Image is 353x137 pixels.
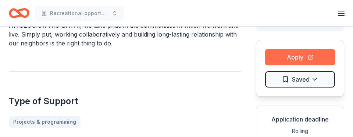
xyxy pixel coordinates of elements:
[9,4,29,22] a: Home
[9,21,241,48] p: At [GEOGRAPHIC_DATA], we take pride in the communities in which we work and live. Simply put, wor...
[50,9,109,18] span: Recreational opportunities foe children and individuals with disabilities
[262,115,338,124] div: Application deadline
[292,75,310,84] span: Saved
[262,127,338,136] div: Rolling
[35,6,124,21] button: Recreational opportunities foe children and individuals with disabilities
[9,95,241,107] h2: Type of Support
[265,71,335,88] button: Saved
[9,116,81,128] a: Projects & programming
[265,49,335,65] button: Apply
